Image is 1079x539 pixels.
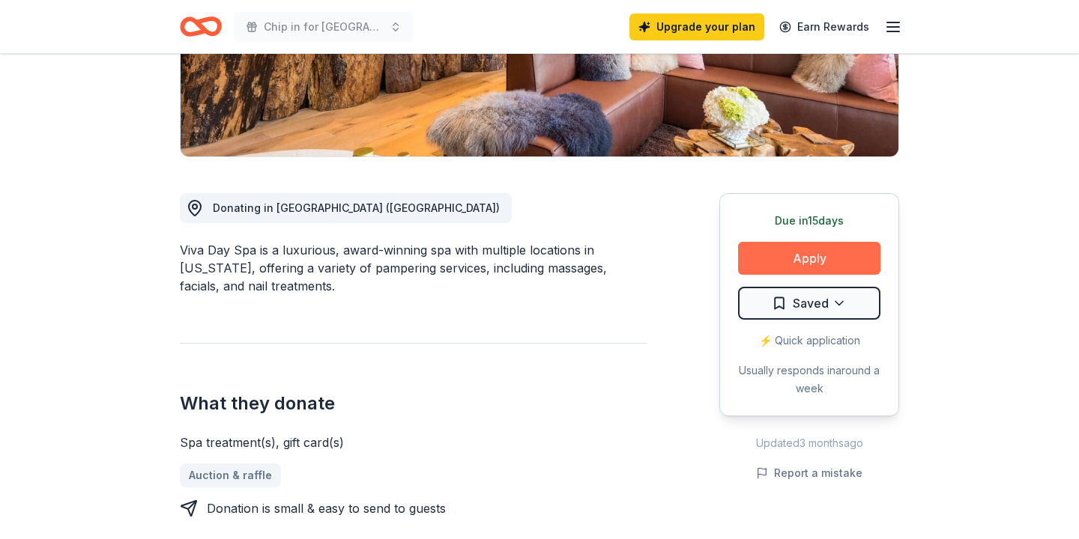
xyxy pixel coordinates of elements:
[738,242,880,275] button: Apply
[180,463,281,487] a: Auction & raffle
[629,13,764,40] a: Upgrade your plan
[793,293,829,313] span: Saved
[180,392,647,415] h2: What they donate
[738,212,880,230] div: Due in 15 days
[738,287,880,320] button: Saved
[180,9,222,44] a: Home
[738,362,880,398] div: Usually responds in around a week
[234,12,414,42] button: Chip in for [GEOGRAPHIC_DATA] Good Works
[719,434,899,452] div: Updated 3 months ago
[213,201,500,214] span: Donating in [GEOGRAPHIC_DATA] ([GEOGRAPHIC_DATA])
[264,18,384,36] span: Chip in for [GEOGRAPHIC_DATA] Good Works
[756,464,862,482] button: Report a mistake
[180,241,647,295] div: Viva Day Spa is a luxurious, award-winning spa with multiple locations in [US_STATE], offering a ...
[180,433,647,451] div: Spa treatment(s), gift card(s)
[207,499,446,517] div: Donation is small & easy to send to guests
[770,13,878,40] a: Earn Rewards
[738,332,880,350] div: ⚡️ Quick application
